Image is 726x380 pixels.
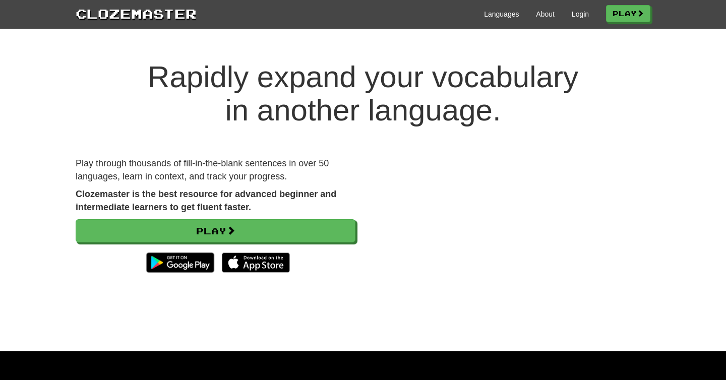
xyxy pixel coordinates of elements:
a: Play [606,5,650,22]
a: Languages [484,9,519,19]
a: Play [76,219,355,242]
a: Login [572,9,589,19]
img: Download_on_the_App_Store_Badge_US-UK_135x40-25178aeef6eb6b83b96f5f2d004eda3bffbb37122de64afbaef7... [222,252,290,273]
a: Clozemaster [76,4,197,23]
strong: Clozemaster is the best resource for advanced beginner and intermediate learners to get fluent fa... [76,189,336,212]
a: About [536,9,555,19]
p: Play through thousands of fill-in-the-blank sentences in over 50 languages, learn in context, and... [76,157,355,183]
img: Get it on Google Play [141,247,219,278]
